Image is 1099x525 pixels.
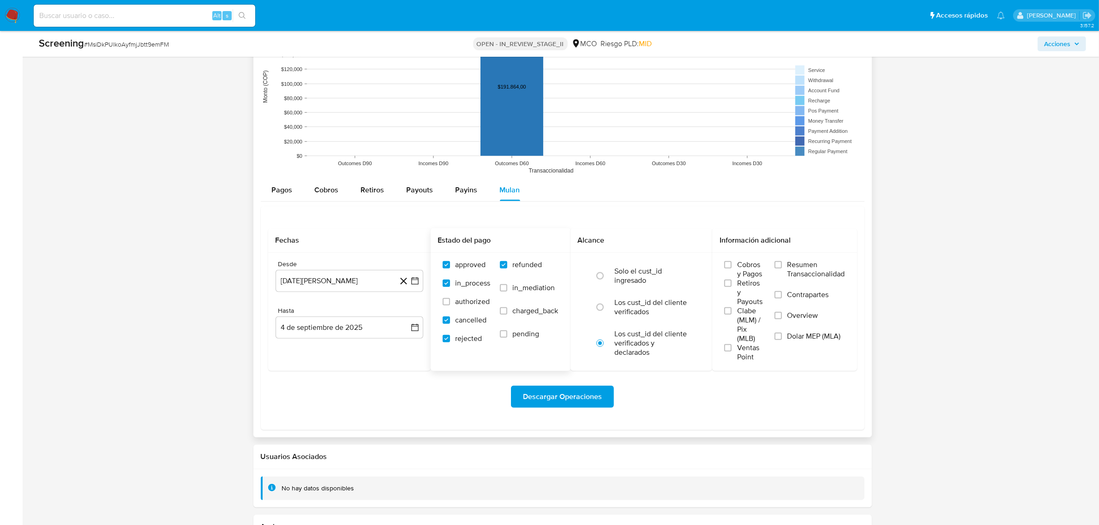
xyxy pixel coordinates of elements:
[639,38,652,49] span: MID
[473,37,568,50] p: OPEN - IN_REVIEW_STAGE_II
[1044,36,1070,51] span: Acciones
[1038,36,1086,51] button: Acciones
[233,9,252,22] button: search-icon
[261,452,865,461] h2: Usuarios Asociados
[1080,22,1094,29] span: 3.157.2
[34,10,255,22] input: Buscar usuario o caso...
[997,12,1005,19] a: Notificaciones
[936,11,988,20] span: Accesos rápidos
[213,11,221,20] span: Alt
[1027,11,1079,20] p: juan.montanobonaga@mercadolibre.com.co
[1082,11,1092,20] a: Salir
[84,40,169,49] span: # MsiDkPUlkoAyfmjJbtt9emFM
[601,39,652,49] span: Riesgo PLD:
[39,36,84,50] b: Screening
[571,39,597,49] div: MCO
[226,11,228,20] span: s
